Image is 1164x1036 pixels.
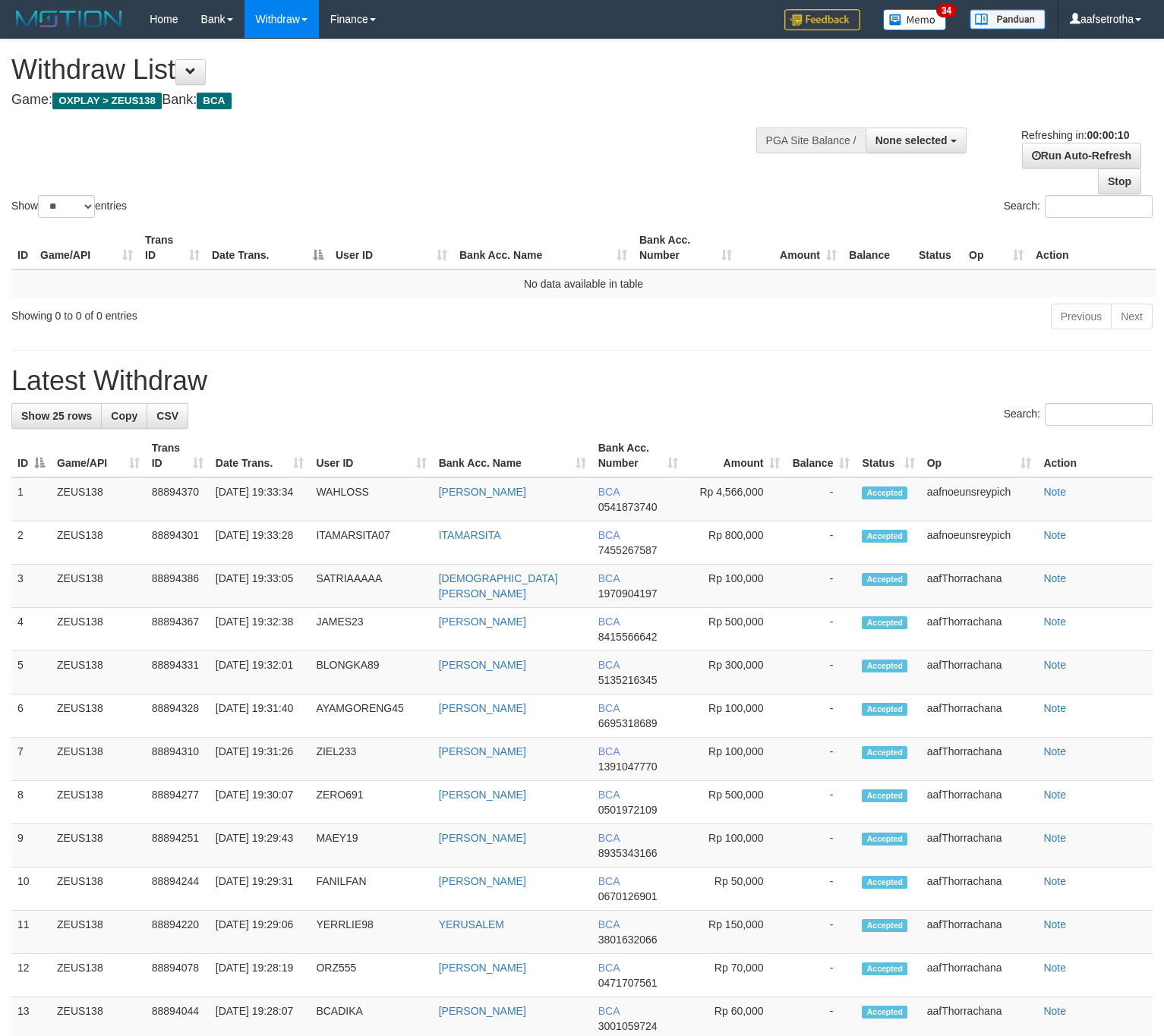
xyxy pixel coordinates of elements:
[146,694,210,738] td: 88894328
[146,738,210,781] td: 88894310
[786,954,856,997] td: -
[439,616,526,628] a: [PERSON_NAME]
[1004,403,1153,426] label: Search:
[146,868,210,911] td: 88894244
[598,890,658,902] span: Copy 0670126901 to clipboard
[439,832,526,844] a: [PERSON_NAME]
[310,434,432,477] th: User ID: activate to sort column ascending
[210,694,311,738] td: [DATE] 19:31:40
[439,659,526,671] a: [PERSON_NAME]
[1043,875,1066,887] a: Note
[921,565,1038,608] td: aafThorrachana
[210,651,311,694] td: [DATE] 19:32:01
[684,434,787,477] th: Amount: activate to sort column ascending
[210,954,311,997] td: [DATE] 19:28:19
[146,477,210,521] td: 88894370
[51,824,146,868] td: ZEUS138
[862,573,907,586] span: Accepted
[310,868,432,911] td: FANILFAN
[147,403,188,429] a: CSV
[11,738,51,781] td: 7
[1043,962,1066,974] a: Note
[684,954,787,997] td: Rp 70,000
[786,868,856,911] td: -
[11,434,51,477] th: ID: activate to sort column descending
[786,434,856,477] th: Balance: activate to sort column ascending
[11,226,34,269] th: ID
[598,745,620,757] span: BCA
[786,694,856,738] td: -
[439,572,558,600] a: [DEMOGRAPHIC_DATA] [PERSON_NAME]
[598,702,620,714] span: BCA
[684,651,787,694] td: Rp 300,000
[1043,1005,1066,1017] a: Note
[11,868,51,911] td: 10
[862,703,907,716] span: Accepted
[921,868,1038,911] td: aafThorrachana
[439,789,526,801] a: [PERSON_NAME]
[921,911,1038,954] td: aafThorrachana
[598,977,658,989] span: Copy 0471707561 to clipboard
[1037,434,1153,477] th: Action
[11,8,127,30] img: MOTION_logo.png
[633,226,738,269] th: Bank Acc. Number: activate to sort column ascending
[11,781,51,824] td: 8
[433,434,592,477] th: Bank Acc. Name: activate to sort column ascending
[146,954,210,997] td: 88894078
[921,651,1038,694] td: aafThorrachana
[598,659,620,671] span: BCA
[843,226,913,269] th: Balance
[11,911,51,954] td: 11
[34,226,139,269] th: Game/API: activate to sort column ascending
[786,824,856,868] td: -
[738,226,843,269] th: Amount: activate to sort column ascending
[210,477,311,521] td: [DATE] 19:33:34
[883,9,947,30] img: Button%20Memo.svg
[101,403,147,429] a: Copy
[756,128,866,153] div: PGA Site Balance /
[52,93,162,109] span: OXPLAY > ZEUS138
[21,410,92,422] span: Show 25 rows
[51,868,146,911] td: ZEUS138
[210,565,311,608] td: [DATE] 19:33:05
[310,608,432,651] td: JAMES23
[598,529,620,541] span: BCA
[784,9,860,30] img: Feedback.jpg
[598,875,620,887] span: BCA
[862,919,907,932] span: Accepted
[439,918,504,931] a: YERUSALEM
[210,911,311,954] td: [DATE] 19:29:06
[146,651,210,694] td: 88894331
[11,93,761,108] h4: Game: Bank:
[1043,832,1066,844] a: Note
[786,521,856,565] td: -
[11,403,102,429] a: Show 25 rows
[970,9,1046,30] img: panduan.png
[921,521,1038,565] td: aafnoeunsreypich
[598,847,658,859] span: Copy 8935343166 to clipboard
[11,521,51,565] td: 2
[439,875,526,887] a: [PERSON_NAME]
[786,781,856,824] td: -
[310,954,432,997] td: ORZ555
[1022,143,1141,168] a: Run Auto-Refresh
[439,962,526,974] a: [PERSON_NAME]
[862,1006,907,1019] span: Accepted
[684,565,787,608] td: Rp 100,000
[1043,486,1066,498] a: Note
[210,781,311,824] td: [DATE] 19:30:07
[51,954,146,997] td: ZEUS138
[210,521,311,565] td: [DATE] 19:33:28
[786,911,856,954] td: -
[921,608,1038,651] td: aafThorrachana
[684,781,787,824] td: Rp 500,000
[1021,129,1129,141] span: Refreshing in:
[1098,168,1141,194] a: Stop
[51,434,146,477] th: Game/API: activate to sort column ascending
[598,804,658,816] span: Copy 0501972109 to clipboard
[921,434,1038,477] th: Op: activate to sort column ascending
[11,565,51,608] td: 3
[330,226,453,269] th: User ID: activate to sort column ascending
[38,195,95,218] select: Showentries
[598,501,658,513] span: Copy 0541873740 to clipboard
